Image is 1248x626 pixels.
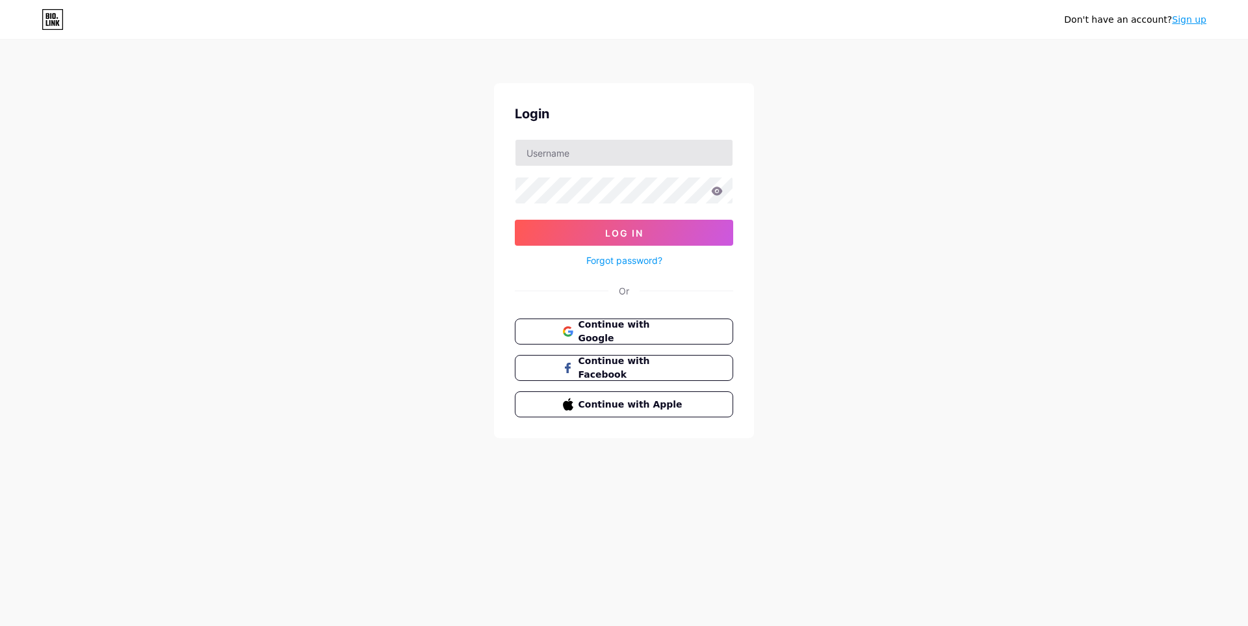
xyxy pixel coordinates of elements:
[515,391,733,417] button: Continue with Apple
[515,104,733,124] div: Login
[586,254,662,267] a: Forgot password?
[619,284,629,298] div: Or
[605,228,643,239] span: Log In
[515,355,733,381] button: Continue with Facebook
[515,220,733,246] button: Log In
[578,398,686,411] span: Continue with Apple
[1064,13,1206,27] div: Don't have an account?
[578,354,686,382] span: Continue with Facebook
[515,319,733,345] button: Continue with Google
[1172,14,1206,25] a: Sign up
[515,140,733,166] input: Username
[578,318,686,345] span: Continue with Google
